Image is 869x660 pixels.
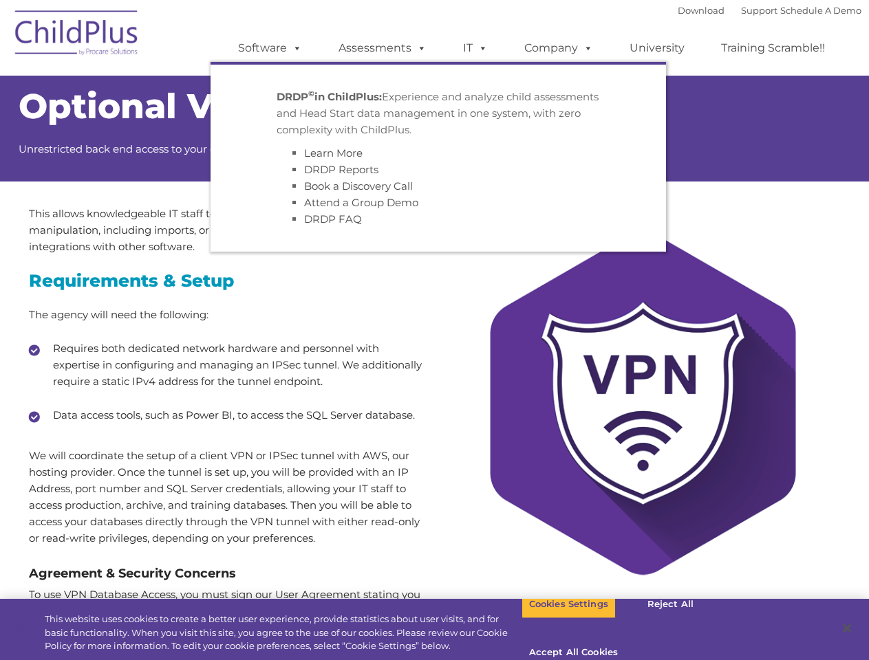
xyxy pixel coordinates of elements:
a: Assessments [325,34,440,62]
img: VPN [445,206,841,601]
img: ChildPlus by Procare Solutions [8,1,146,69]
p: The agency will need the following: [29,307,425,323]
h4: Agreement & Security Concerns [29,564,425,583]
a: Company [511,34,607,62]
a: IT [449,34,502,62]
a: Book a Discovery Call [304,179,413,192]
sup: © [308,89,314,98]
a: Training Scramble!! [707,34,839,62]
h3: Requirements & Setup [29,272,425,289]
a: Software [224,34,316,62]
a: University [616,34,698,62]
p: Data access tools, such as Power BI, to access the SQL Server database. [53,407,425,423]
a: DRDP Reports [304,163,378,176]
div: This website uses cookies to create a better user experience, provide statistics about user visit... [45,613,522,653]
a: Schedule A Demo [780,5,861,16]
p: This allows knowledgeable IT staff to perform queries, reports, data manipulation, including impo... [29,206,425,255]
a: Attend a Group Demo [304,196,418,209]
span: Unrestricted back end access to your data with a secure VPN tunnel. [19,142,368,155]
button: Cookies Settings [522,590,616,619]
a: Download [678,5,725,16]
button: Close [832,613,862,643]
a: Support [741,5,777,16]
font: | [678,5,861,16]
p: Experience and analyze child assessments and Head Start data management in one system, with zero ... [277,89,600,138]
a: DRDP FAQ [304,212,362,225]
strong: DRDP in ChildPlus: [277,90,382,103]
span: Optional VPN Database Access [19,85,584,127]
p: Requires both dedicated network hardware and personnel with expertise in configuring and managing... [53,340,425,390]
p: We will coordinate the setup of a client VPN or IPSec tunnel with AWS, our hosting provider. Once... [29,448,425,547]
a: Learn More [304,146,363,159]
button: Reject All [627,590,714,619]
